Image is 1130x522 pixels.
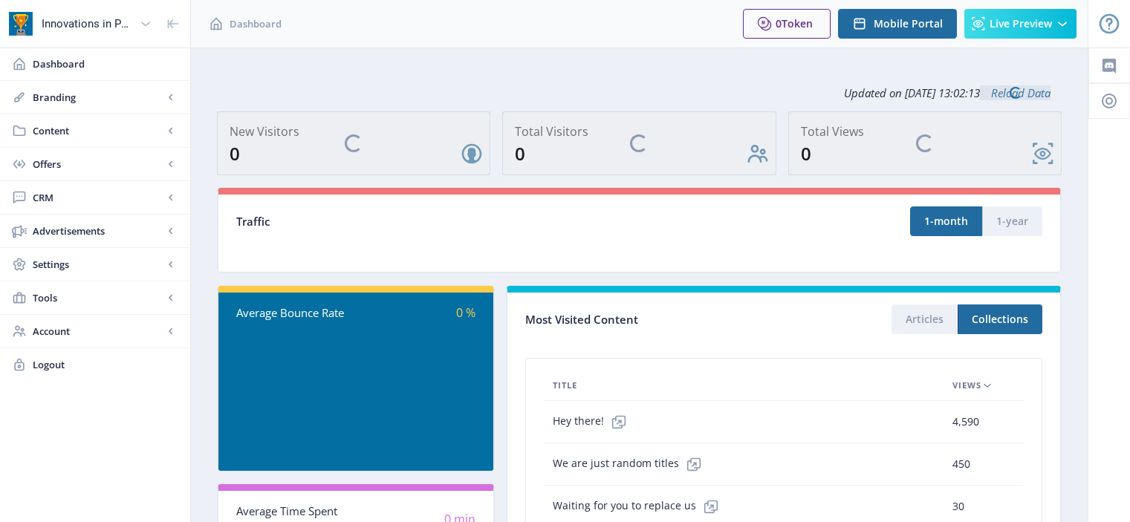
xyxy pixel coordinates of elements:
img: app-icon.png [9,12,33,36]
button: Collections [958,304,1042,334]
span: Account [33,324,163,339]
span: Views [952,376,981,394]
span: We are just random titles [553,449,709,479]
span: CRM [33,190,163,205]
span: Waiting for you to replace us [553,492,726,521]
button: Mobile Portal [838,9,957,39]
button: 1-year [982,206,1042,236]
span: Dashboard [33,56,178,71]
span: 30 [952,497,964,515]
button: Articles [892,304,958,334]
div: Innovations in Pharmaceutical Technology (IPT) [42,7,134,40]
span: Offers [33,157,163,172]
button: 1-month [910,206,982,236]
button: 0Token [743,9,831,39]
a: Reload Data [980,85,1051,100]
span: 0 % [456,304,475,321]
span: Settings [33,257,163,272]
button: Live Preview [964,9,1077,39]
span: 4,590 [952,413,979,431]
span: Title [553,376,577,394]
div: Traffic [236,213,640,230]
span: Mobile Portal [874,18,943,30]
span: Dashboard [230,16,282,31]
div: Most Visited Content [525,308,784,331]
span: Advertisements [33,224,163,238]
div: Average Bounce Rate [236,304,356,322]
span: Tools [33,290,163,305]
span: Hey there! [553,407,634,437]
span: Content [33,123,163,138]
span: Logout [33,357,178,372]
span: 450 [952,455,970,473]
span: Live Preview [990,18,1052,30]
div: Updated on [DATE] 13:02:13 [217,74,1062,111]
span: Branding [33,90,163,105]
span: Token [782,16,813,30]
